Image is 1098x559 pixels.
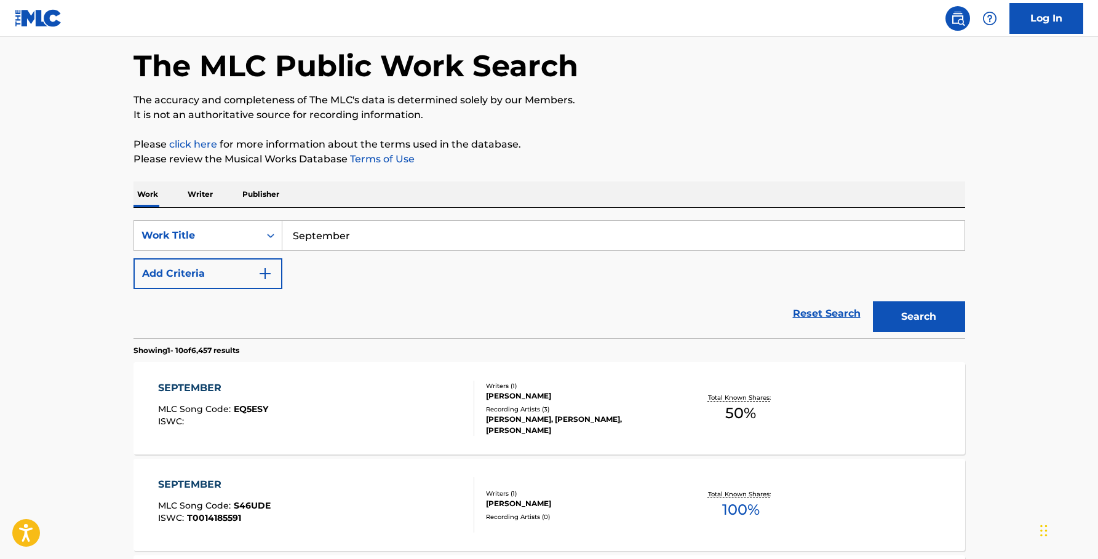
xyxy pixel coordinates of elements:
[486,512,672,521] div: Recording Artists ( 0 )
[348,153,415,165] a: Terms of Use
[133,345,239,356] p: Showing 1 - 10 of 6,457 results
[133,258,282,289] button: Add Criteria
[708,393,774,402] p: Total Known Shares:
[977,6,1002,31] div: Help
[1040,512,1048,549] div: Drag
[169,138,217,150] a: click here
[133,152,965,167] p: Please review the Musical Works Database
[158,381,268,395] div: SEPTEMBER
[133,137,965,152] p: Please for more information about the terms used in the database.
[486,498,672,509] div: [PERSON_NAME]
[1036,500,1098,559] iframe: Chat Widget
[234,403,268,414] span: EQ5ESY
[133,459,965,551] a: SEPTEMBERMLC Song Code:S46UDEISWC:T0014185591Writers (1)[PERSON_NAME]Recording Artists (0)Total K...
[234,500,271,511] span: S46UDE
[133,108,965,122] p: It is not an authoritative source for recording information.
[15,9,62,27] img: MLC Logo
[486,381,672,391] div: Writers ( 1 )
[486,405,672,414] div: Recording Artists ( 3 )
[725,402,756,424] span: 50 %
[158,512,187,523] span: ISWC :
[158,477,271,492] div: SEPTEMBER
[133,93,965,108] p: The accuracy and completeness of The MLC's data is determined solely by our Members.
[158,416,187,427] span: ISWC :
[486,489,672,498] div: Writers ( 1 )
[787,300,867,327] a: Reset Search
[133,47,578,84] h1: The MLC Public Work Search
[486,414,672,436] div: [PERSON_NAME], [PERSON_NAME], [PERSON_NAME]
[158,500,234,511] span: MLC Song Code :
[950,11,965,26] img: search
[184,181,217,207] p: Writer
[141,228,252,243] div: Work Title
[187,512,241,523] span: T0014185591
[133,181,162,207] p: Work
[873,301,965,332] button: Search
[258,266,273,281] img: 9d2ae6d4665cec9f34b9.svg
[1009,3,1083,34] a: Log In
[486,391,672,402] div: [PERSON_NAME]
[239,181,283,207] p: Publisher
[982,11,997,26] img: help
[708,490,774,499] p: Total Known Shares:
[722,499,760,521] span: 100 %
[158,403,234,414] span: MLC Song Code :
[133,362,965,454] a: SEPTEMBERMLC Song Code:EQ5ESYISWC:Writers (1)[PERSON_NAME]Recording Artists (3)[PERSON_NAME], [PE...
[945,6,970,31] a: Public Search
[133,220,965,338] form: Search Form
